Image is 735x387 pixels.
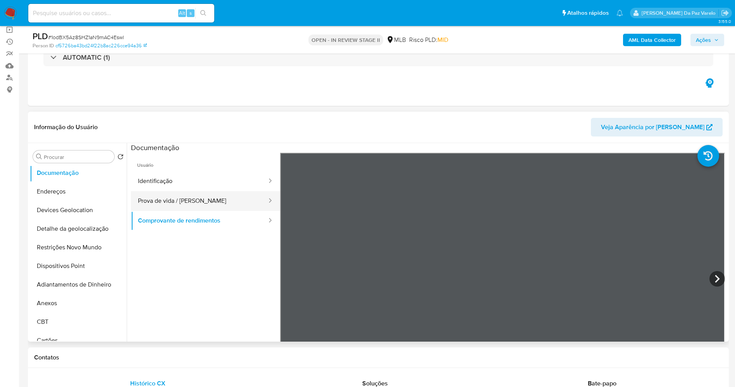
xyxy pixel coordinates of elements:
button: Restrições Novo Mundo [30,238,127,257]
b: AML Data Collector [628,34,676,46]
button: Procurar [36,154,42,160]
span: Atalhos rápidos [567,9,609,17]
button: Devices Geolocation [30,201,127,219]
span: Risco PLD: [409,36,448,44]
span: Ações [696,34,711,46]
h3: AUTOMATIC (1) [63,53,110,62]
span: # 1odBX5Az8SHZ1aN9mAC4Eswl [48,33,124,41]
h1: Contatos [34,354,723,361]
button: Ações [690,34,724,46]
button: Detalhe da geolocalização [30,219,127,238]
p: OPEN - IN REVIEW STAGE II [308,35,383,45]
button: Endereços [30,182,127,201]
a: Sair [721,9,729,17]
span: 3.155.0 [718,18,731,24]
div: MLB [386,36,406,44]
h1: Informação do Usuário [34,123,98,131]
button: Retornar ao pedido padrão [117,154,124,162]
button: Documentação [30,164,127,182]
span: Alt [179,9,185,17]
a: cf5726ba43bd24f22b8ac226cce94a36 [55,42,147,49]
button: Cartões [30,331,127,350]
button: Veja Aparência por [PERSON_NAME] [591,118,723,136]
span: Veja Aparência por [PERSON_NAME] [601,118,704,136]
button: AML Data Collector [623,34,681,46]
b: PLD [33,30,48,42]
span: s [189,9,192,17]
button: Dispositivos Point [30,257,127,275]
input: Procurar [44,154,111,161]
a: Notificações [616,10,623,16]
b: Person ID [33,42,54,49]
input: Pesquise usuários ou casos... [28,8,214,18]
span: MID [437,35,448,44]
p: patricia.varelo@mercadopago.com.br [642,9,718,17]
button: Adiantamentos de Dinheiro [30,275,127,294]
button: search-icon [195,8,211,19]
button: CBT [30,313,127,331]
button: Anexos [30,294,127,313]
div: AUTOMATIC (1) [43,48,713,66]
